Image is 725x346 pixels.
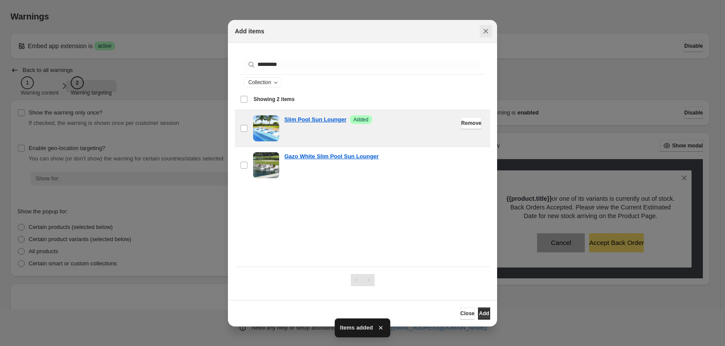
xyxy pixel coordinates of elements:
[248,79,271,86] span: Collection
[244,78,282,87] button: Collection
[351,274,375,286] nav: Pagination
[284,115,346,124] a: Slim Pool Sun Lounger
[478,307,490,320] button: Add
[479,310,489,317] span: Add
[284,152,379,161] a: Gazo White Slim Pool Sun Lounger
[340,323,373,332] span: Items added
[253,152,279,178] img: Gazo White Slim Pool Sun Lounger
[461,120,481,127] span: Remove
[254,96,295,103] span: Showing 2 items
[480,25,492,37] button: Close
[235,27,264,36] h2: Add items
[253,115,279,141] img: Slim Pool Sun Lounger
[461,117,481,129] button: Remove
[353,116,369,123] span: Added
[460,307,475,320] button: Close
[460,310,475,317] span: Close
